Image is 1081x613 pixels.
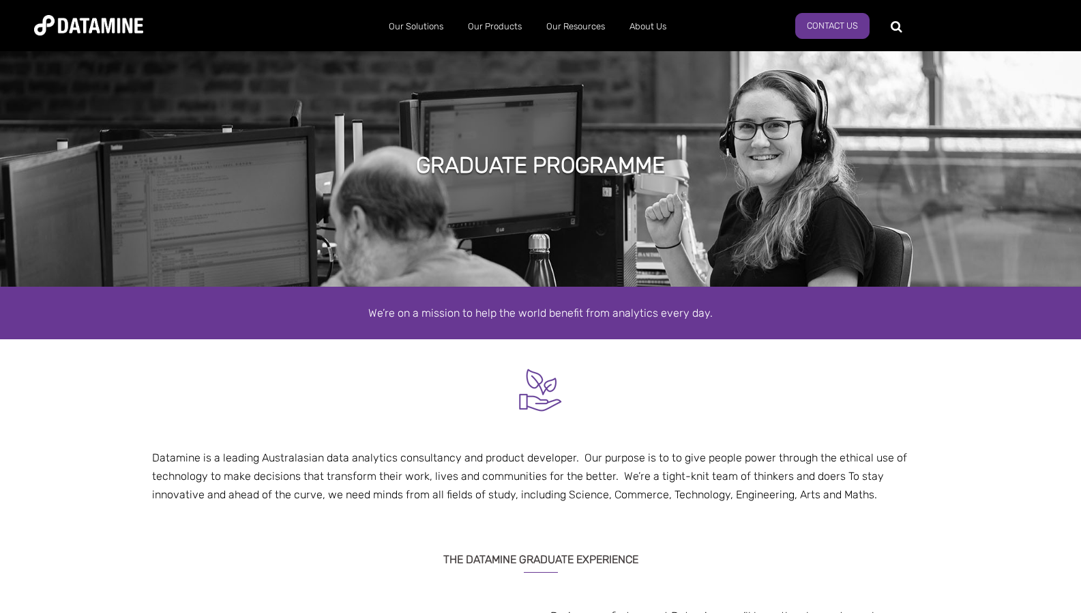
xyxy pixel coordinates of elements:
[617,9,679,44] a: About Us
[515,365,566,416] img: Mentor
[34,15,143,35] img: Datamine
[152,304,930,322] div: We’re on a mission to help the world benefit from analytics every day.
[456,9,534,44] a: Our Products
[416,150,665,180] h1: GRADUATE Programme
[152,448,930,504] p: Datamine is a leading Australasian data analytics consultancy and product developer. Our purpose ...
[376,9,456,44] a: Our Solutions
[152,536,930,573] h3: The Datamine Graduate Experience
[534,9,617,44] a: Our Resources
[795,13,870,39] a: Contact us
